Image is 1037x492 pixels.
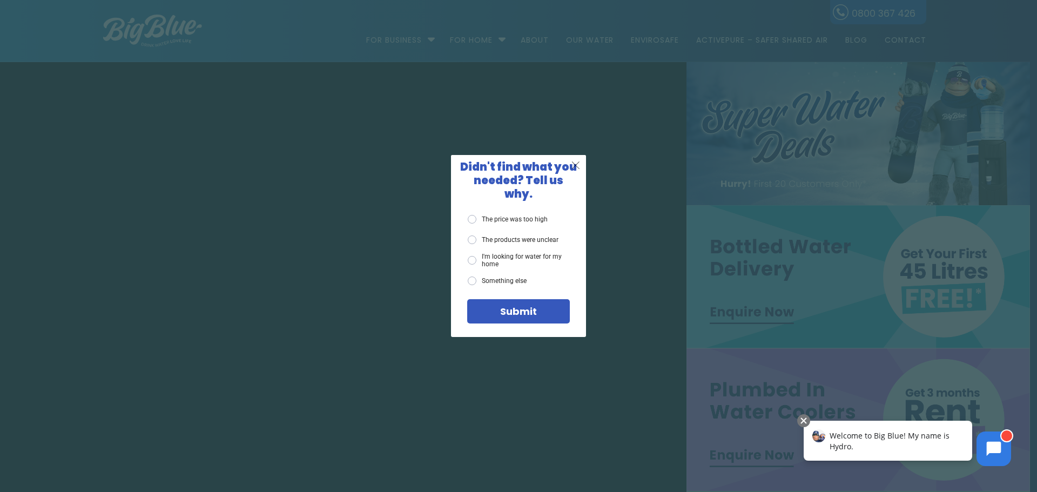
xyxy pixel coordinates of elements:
label: The price was too high [468,215,548,224]
span: Didn't find what you needed? Tell us why. [460,159,577,201]
iframe: Chatbot [792,412,1022,477]
span: Submit [500,305,537,318]
label: Something else [468,277,527,285]
label: The products were unclear [468,235,558,244]
span: X [571,158,581,172]
label: I'm looking for water for my home [468,253,570,268]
